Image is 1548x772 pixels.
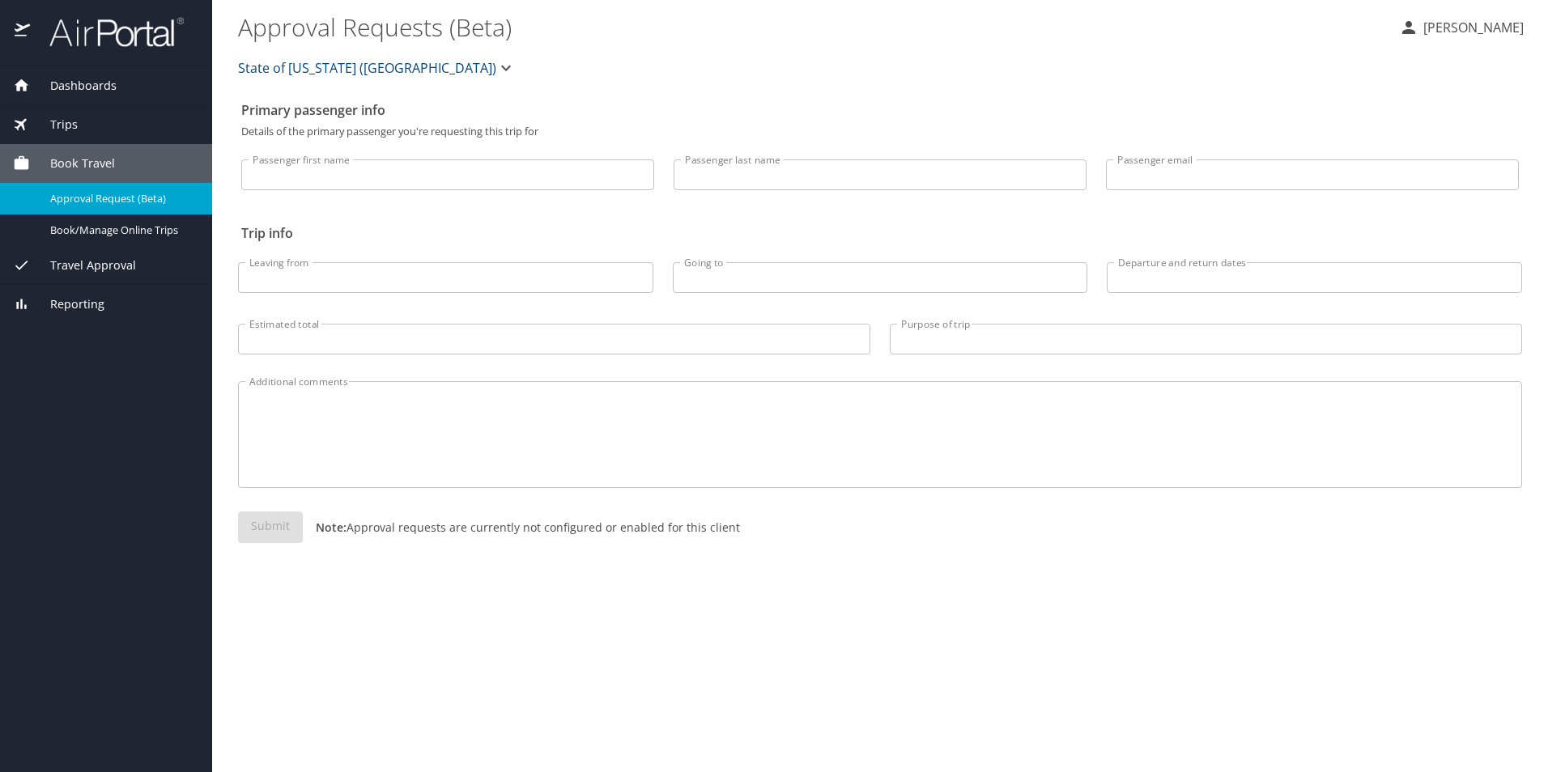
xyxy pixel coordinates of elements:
[1393,13,1530,42] button: [PERSON_NAME]
[232,52,522,84] button: State of [US_STATE] ([GEOGRAPHIC_DATA])
[316,520,347,535] strong: Note:
[30,116,78,134] span: Trips
[30,295,104,313] span: Reporting
[30,155,115,172] span: Book Travel
[15,16,32,48] img: icon-airportal.png
[50,191,193,206] span: Approval Request (Beta)
[50,223,193,238] span: Book/Manage Online Trips
[30,77,117,95] span: Dashboards
[303,519,740,536] p: Approval requests are currently not configured or enabled for this client
[241,220,1519,246] h2: Trip info
[241,126,1519,137] p: Details of the primary passenger you're requesting this trip for
[30,257,136,274] span: Travel Approval
[32,16,184,48] img: airportal-logo.png
[238,57,496,79] span: State of [US_STATE] ([GEOGRAPHIC_DATA])
[241,97,1519,123] h2: Primary passenger info
[238,2,1386,52] h1: Approval Requests (Beta)
[1418,18,1524,37] p: [PERSON_NAME]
